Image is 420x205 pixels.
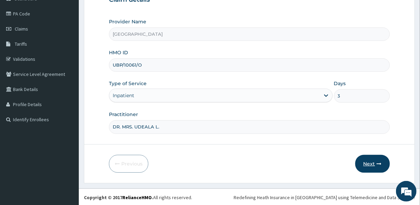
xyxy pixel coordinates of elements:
[109,80,147,87] label: Type of Service
[109,155,148,173] button: Previous
[122,194,152,201] a: RelianceHMO
[36,38,115,47] div: Chat with us now
[109,58,390,72] input: Enter HMO ID
[84,194,153,201] strong: Copyright © 2017 .
[109,18,146,25] label: Provider Name
[355,155,390,173] button: Next
[334,80,346,87] label: Days
[13,34,28,52] img: d_794563401_company_1708531726252_794563401
[112,3,129,20] div: Minimize live chat window
[3,134,131,158] textarea: Type your message and hit 'Enter'
[109,111,138,118] label: Practitioner
[109,49,128,56] label: HMO ID
[109,120,390,134] input: Enter Name
[15,26,28,32] span: Claims
[234,194,415,201] div: Redefining Heath Insurance in [GEOGRAPHIC_DATA] using Telemedicine and Data Science!
[113,92,134,99] div: Inpatient
[15,41,27,47] span: Tariffs
[40,60,95,129] span: We're online!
